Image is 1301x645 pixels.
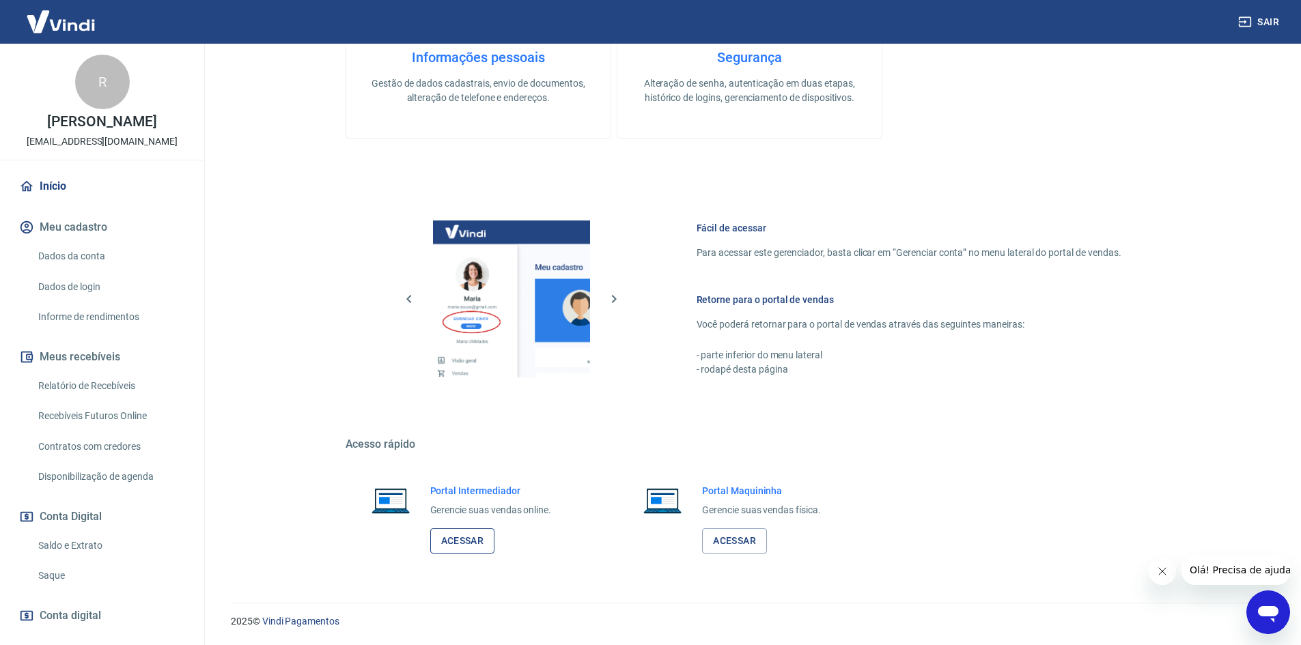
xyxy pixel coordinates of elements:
img: Imagem de um notebook aberto [362,484,419,517]
button: Sair [1235,10,1285,35]
p: - parte inferior do menu lateral [697,348,1121,362]
p: - rodapé desta página [697,362,1121,377]
a: Contratos com credores [33,433,188,461]
button: Meu cadastro [16,212,188,242]
a: Conta digital [16,601,188,631]
p: Gerencie suas vendas física. [702,503,821,517]
img: Vindi [16,1,105,42]
a: Saque [33,562,188,590]
a: Vindi Pagamentos [262,616,339,627]
a: Informe de rendimentos [33,303,188,331]
p: Para acessar este gerenciador, basta clicar em “Gerenciar conta” no menu lateral do portal de ven... [697,246,1121,260]
p: Alteração de senha, autenticação em duas etapas, histórico de logins, gerenciamento de dispositivos. [639,76,860,105]
a: Recebíveis Futuros Online [33,402,188,430]
p: [EMAIL_ADDRESS][DOMAIN_NAME] [27,134,178,149]
h6: Portal Maquininha [702,484,821,498]
iframe: Fechar mensagem [1149,558,1176,585]
a: Dados de login [33,273,188,301]
p: Você poderá retornar para o portal de vendas através das seguintes maneiras: [697,317,1121,332]
a: Relatório de Recebíveis [33,372,188,400]
span: Conta digital [40,606,101,625]
img: Imagem de um notebook aberto [634,484,691,517]
p: 2025 © [231,614,1268,629]
button: Conta Digital [16,502,188,532]
h5: Acesso rápido [346,438,1154,451]
a: Saldo e Extrato [33,532,188,560]
h6: Portal Intermediador [430,484,552,498]
p: Gestão de dados cadastrais, envio de documentos, alteração de telefone e endereços. [368,76,589,105]
a: Dados da conta [33,242,188,270]
button: Meus recebíveis [16,342,188,372]
span: Olá! Precisa de ajuda? [8,10,115,20]
p: Gerencie suas vendas online. [430,503,552,517]
img: Imagem da dashboard mostrando o botão de gerenciar conta na sidebar no lado esquerdo [433,220,590,377]
h4: Segurança [639,49,860,66]
iframe: Botão para abrir a janela de mensagens [1246,590,1290,634]
p: [PERSON_NAME] [47,115,156,129]
a: Acessar [430,528,495,554]
a: Acessar [702,528,767,554]
h6: Retorne para o portal de vendas [697,293,1121,306]
h4: Informações pessoais [368,49,589,66]
h6: Fácil de acessar [697,221,1121,235]
a: Disponibilização de agenda [33,463,188,491]
iframe: Mensagem da empresa [1181,555,1290,585]
div: R [75,55,130,109]
a: Início [16,171,188,201]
